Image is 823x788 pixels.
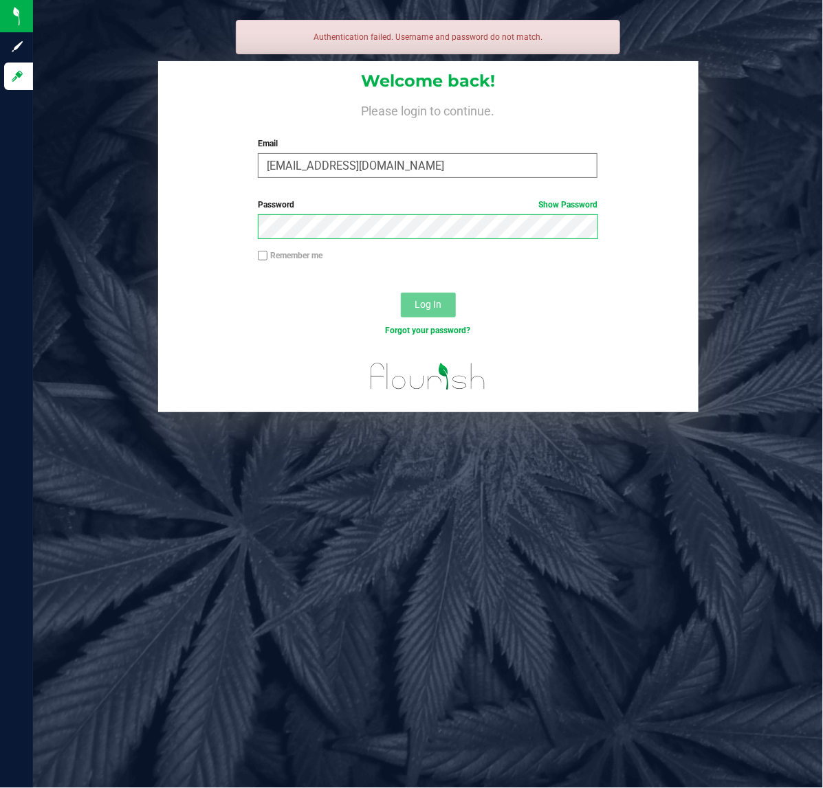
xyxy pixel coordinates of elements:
[360,352,496,401] img: flourish_logo.svg
[258,251,267,260] input: Remember me
[385,326,470,335] a: Forgot your password?
[415,299,441,310] span: Log In
[236,20,621,54] div: Authentication failed. Username and password do not match.
[401,293,456,317] button: Log In
[158,102,699,118] h4: Please login to continue.
[158,72,699,90] h1: Welcome back!
[258,200,294,210] span: Password
[10,69,24,83] inline-svg: Log in
[258,137,597,150] label: Email
[258,249,322,262] label: Remember me
[538,200,597,210] a: Show Password
[10,40,24,54] inline-svg: Sign up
